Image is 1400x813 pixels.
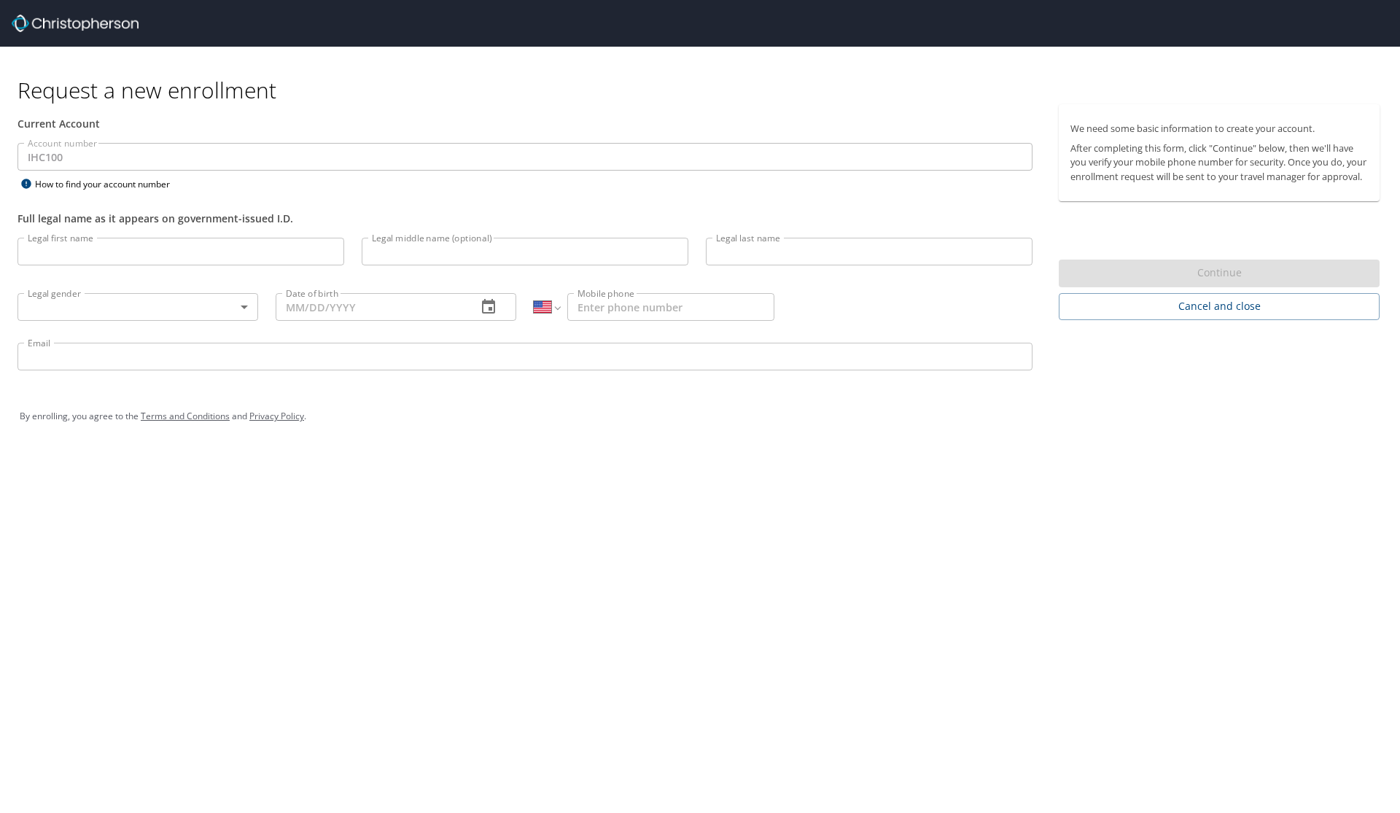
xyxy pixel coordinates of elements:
p: We need some basic information to create your account. [1070,122,1368,136]
button: Cancel and close [1059,293,1380,320]
input: Enter phone number [567,293,774,321]
div: ​ [17,293,258,321]
a: Terms and Conditions [141,410,230,422]
div: Full legal name as it appears on government-issued I.D. [17,211,1032,226]
h1: Request a new enrollment [17,76,1391,104]
p: After completing this form, click "Continue" below, then we'll have you verify your mobile phone ... [1070,141,1368,184]
div: Current Account [17,116,1032,131]
a: Privacy Policy [249,410,304,422]
img: cbt logo [12,15,139,32]
div: By enrolling, you agree to the and . [20,398,1380,435]
span: Cancel and close [1070,297,1368,316]
div: How to find your account number [17,175,200,193]
input: MM/DD/YYYY [276,293,465,321]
